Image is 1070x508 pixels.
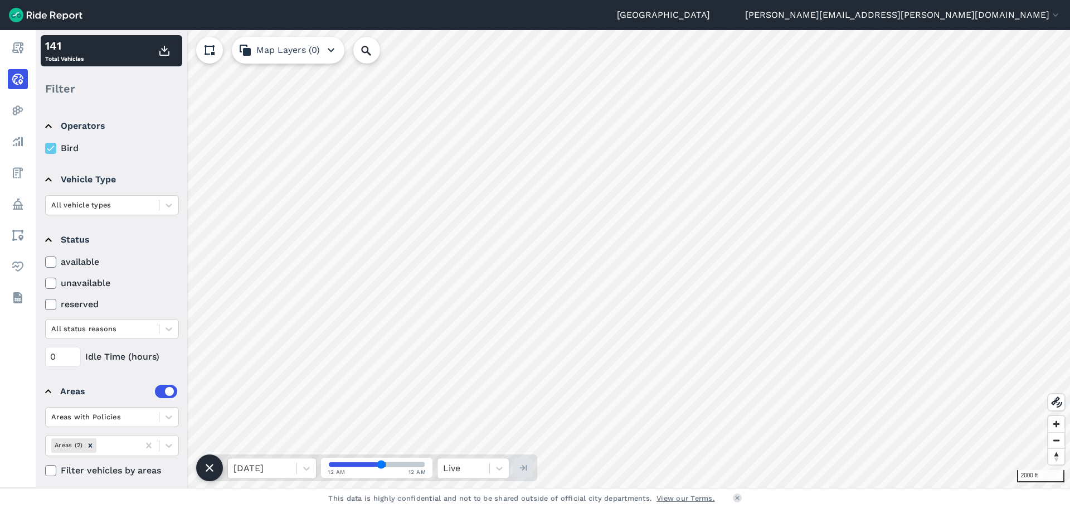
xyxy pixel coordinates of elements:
a: Policy [8,194,28,214]
div: Remove Areas (2) [84,438,96,452]
label: unavailable [45,277,179,290]
summary: Operators [45,110,177,142]
button: Zoom in [1048,416,1064,432]
summary: Areas [45,376,177,407]
div: Filter [41,71,182,106]
a: Health [8,257,28,277]
div: 141 [45,37,84,54]
img: Ride Report [9,8,82,22]
a: Analyze [8,132,28,152]
div: Total Vehicles [45,37,84,64]
a: Realtime [8,69,28,89]
label: available [45,255,179,269]
button: Map Layers (0) [232,37,344,64]
a: View our Terms. [656,493,715,504]
span: 12 AM [408,468,426,476]
a: Datasets [8,288,28,308]
a: Report [8,38,28,58]
a: Fees [8,163,28,183]
summary: Status [45,224,177,255]
button: Zoom out [1048,432,1064,448]
span: 12 AM [328,468,346,476]
label: Bird [45,142,179,155]
button: Reset bearing to north [1048,448,1064,465]
a: Heatmaps [8,100,28,120]
a: Areas [8,225,28,245]
div: 2000 ft [1017,470,1064,482]
canvas: Map [36,30,1070,488]
input: Search Location or Vehicles [353,37,398,64]
div: Idle Time (hours) [45,347,179,367]
div: Areas (2) [51,438,84,452]
div: Areas [60,385,177,398]
label: reserved [45,298,179,311]
label: Filter vehicles by areas [45,464,179,477]
a: [GEOGRAPHIC_DATA] [617,8,710,22]
button: [PERSON_NAME][EMAIL_ADDRESS][PERSON_NAME][DOMAIN_NAME] [745,8,1061,22]
summary: Vehicle Type [45,164,177,195]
